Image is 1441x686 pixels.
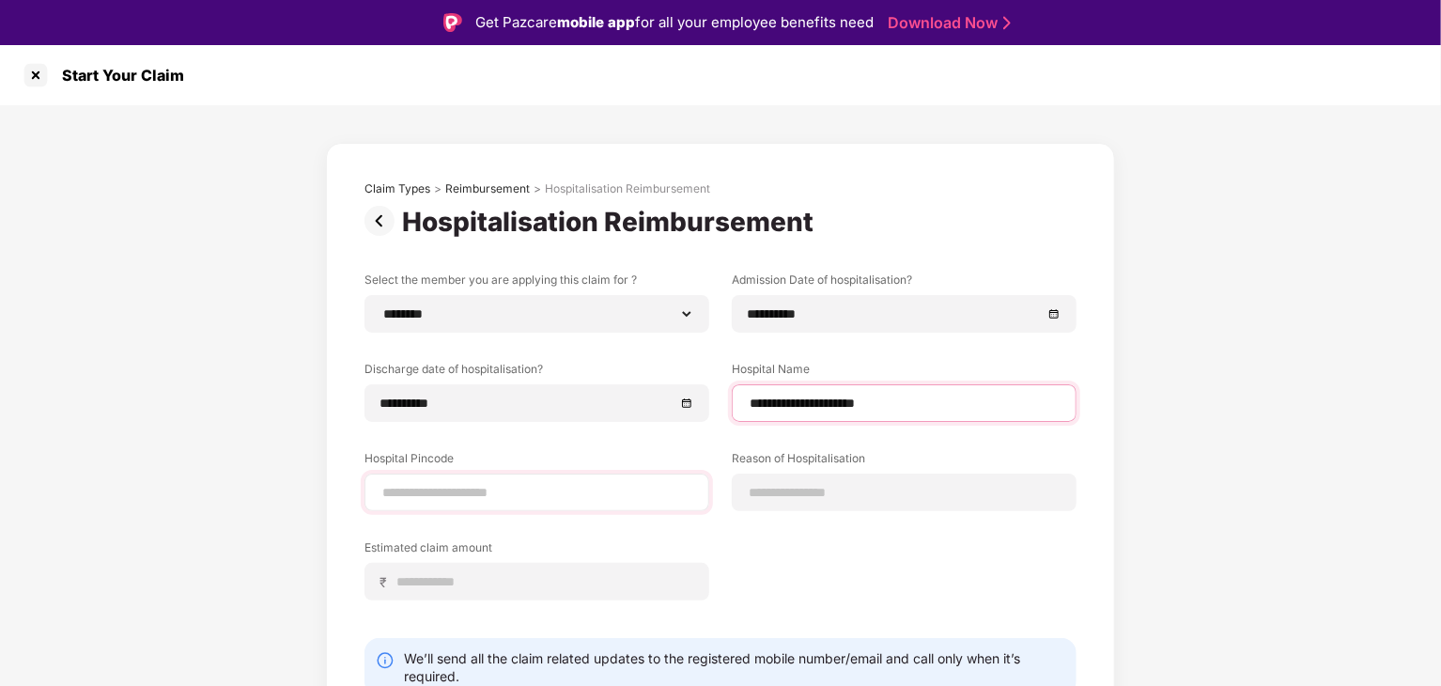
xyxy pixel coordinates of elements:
img: svg+xml;base64,PHN2ZyBpZD0iUHJldi0zMngzMiIgeG1sbnM9Imh0dHA6Ly93d3cudzMub3JnLzIwMDAvc3ZnIiB3aWR0aD... [364,206,402,236]
div: Get Pazcare for all your employee benefits need [475,11,874,34]
label: Hospital Pincode [364,450,709,474]
label: Estimated claim amount [364,539,709,563]
div: > [434,181,442,196]
img: Stroke [1003,13,1011,33]
div: Hospitalisation Reimbursement [402,206,821,238]
div: Reimbursement [445,181,530,196]
div: We’ll send all the claim related updates to the registered mobile number/email and call only when... [404,649,1065,685]
label: Select the member you are applying this claim for ? [364,272,709,295]
label: Discharge date of hospitalisation? [364,361,709,384]
div: Start Your Claim [51,66,184,85]
div: Hospitalisation Reimbursement [545,181,710,196]
strong: mobile app [557,13,635,31]
img: svg+xml;base64,PHN2ZyBpZD0iSW5mby0yMHgyMCIgeG1sbnM9Imh0dHA6Ly93d3cudzMub3JnLzIwMDAvc3ZnIiB3aWR0aD... [376,651,395,670]
label: Admission Date of hospitalisation? [732,272,1077,295]
div: Claim Types [364,181,430,196]
div: > [534,181,541,196]
label: Reason of Hospitalisation [732,450,1077,474]
span: ₹ [380,573,395,591]
a: Download Now [888,13,1005,33]
img: Logo [443,13,462,32]
label: Hospital Name [732,361,1077,384]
